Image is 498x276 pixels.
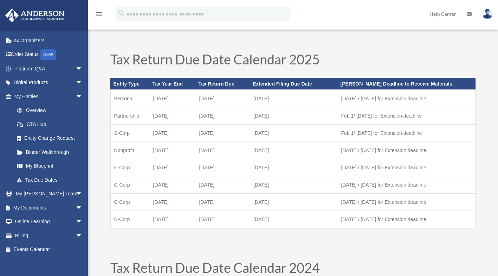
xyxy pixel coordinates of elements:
[110,159,150,176] td: C-Corp
[338,194,476,211] td: [DATE] / [DATE] for Extension deadline
[195,159,250,176] td: [DATE]
[5,228,93,243] a: Billingarrow_drop_down
[10,145,93,159] a: Binder Walkthrough
[150,107,196,125] td: [DATE]
[250,159,338,176] td: [DATE]
[10,173,90,187] a: Tax Due Dates
[110,142,150,159] td: Nonprofit
[338,78,476,90] th: [PERSON_NAME] Deadline to Receive Materials
[76,89,90,104] span: arrow_drop_down
[338,211,476,228] td: [DATE] / [DATE] for Extension deadline
[10,131,93,145] a: Entity Change Request
[5,76,93,90] a: Digital Productsarrow_drop_down
[76,215,90,229] span: arrow_drop_down
[195,78,250,90] th: Tax Return Due
[5,89,93,103] a: My Entitiesarrow_drop_down
[110,176,150,194] td: C-Corp
[150,194,196,211] td: [DATE]
[76,62,90,76] span: arrow_drop_down
[195,90,250,107] td: [DATE]
[250,142,338,159] td: [DATE]
[110,211,150,228] td: C-Corp
[338,176,476,194] td: [DATE] / [DATE] for Extension deadline
[338,159,476,176] td: [DATE] / [DATE] for Extension deadline
[338,125,476,142] td: Feb 1/ [DATE] for Extension deadline
[195,125,250,142] td: [DATE]
[110,194,150,211] td: C-Corp
[95,12,103,18] a: menu
[40,49,56,60] div: NEW
[10,159,93,173] a: My Blueprint
[250,90,338,107] td: [DATE]
[482,9,493,19] img: User Pic
[250,211,338,228] td: [DATE]
[150,211,196,228] td: [DATE]
[250,176,338,194] td: [DATE]
[117,10,125,17] i: search
[250,194,338,211] td: [DATE]
[110,90,150,107] td: Personal
[5,62,93,76] a: Platinum Q&Aarrow_drop_down
[338,90,476,107] td: [DATE] / [DATE] for Extension deadline
[250,78,338,90] th: Extended Filing Due Date
[195,142,250,159] td: [DATE]
[5,48,93,62] a: Order StatusNEW
[10,117,93,131] a: CTA Hub
[110,78,150,90] th: Entity Type
[195,194,250,211] td: [DATE]
[5,243,93,257] a: Events Calendar
[110,107,150,125] td: Partnership
[195,176,250,194] td: [DATE]
[5,201,93,215] a: My Documentsarrow_drop_down
[110,52,476,69] h1: Tax Return Due Date Calendar 2025
[150,90,196,107] td: [DATE]
[250,125,338,142] td: [DATE]
[5,187,93,201] a: My [PERSON_NAME] Teamarrow_drop_down
[150,159,196,176] td: [DATE]
[5,215,93,229] a: Online Learningarrow_drop_down
[150,142,196,159] td: [DATE]
[10,103,93,118] a: Overview
[76,201,90,215] span: arrow_drop_down
[338,142,476,159] td: [DATE] / [DATE] for Extension deadline
[95,10,103,18] i: menu
[250,107,338,125] td: [DATE]
[195,211,250,228] td: [DATE]
[3,8,67,22] img: Anderson Advisors Platinum Portal
[76,228,90,243] span: arrow_drop_down
[5,33,93,48] a: Tax Organizers
[338,107,476,125] td: Feb 1/ [DATE] for Extension deadline
[195,107,250,125] td: [DATE]
[150,125,196,142] td: [DATE]
[150,78,196,90] th: Tax Year End
[76,187,90,201] span: arrow_drop_down
[76,76,90,90] span: arrow_drop_down
[150,176,196,194] td: [DATE]
[110,125,150,142] td: S-Corp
